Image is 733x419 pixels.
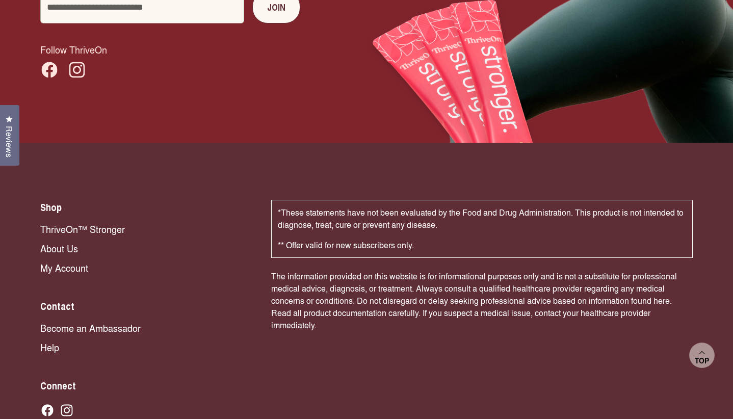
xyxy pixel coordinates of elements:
a: ThriveOn™ Stronger [40,222,251,235]
a: Help [40,341,251,354]
p: *These statements have not been evaluated by the Food and Drug Administration. This product is no... [278,206,686,231]
p: Follow ThriveOn [40,44,693,56]
p: ** Offer valid for new subscribers only. [278,239,686,251]
h2: Contact [40,299,251,313]
a: Become an Ambassador [40,321,251,334]
a: My Account [40,261,251,274]
h2: Connect [40,378,251,392]
a: About Us [40,242,251,255]
h2: Shop [40,200,251,214]
span: Top [695,356,709,365]
p: The information provided on this website is for informational purposes only and is not a substitu... [271,270,693,331]
span: Reviews [3,126,16,158]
